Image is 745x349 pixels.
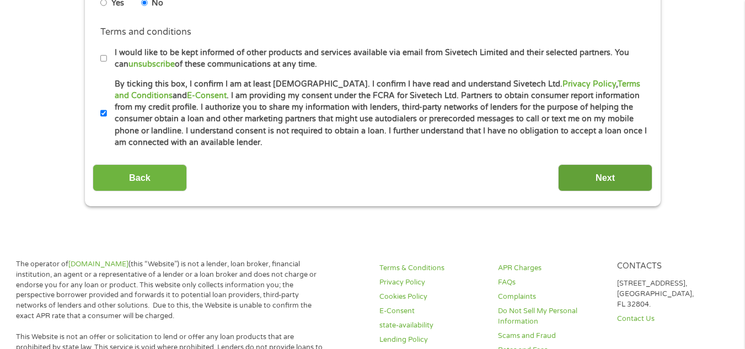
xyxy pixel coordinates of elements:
p: [STREET_ADDRESS], [GEOGRAPHIC_DATA], FL 32804. [617,278,722,310]
a: Complaints [498,292,603,302]
label: By ticking this box, I confirm I am at least [DEMOGRAPHIC_DATA]. I confirm I have read and unders... [107,78,648,149]
a: E-Consent [379,306,485,316]
h4: Contacts [617,261,722,272]
a: unsubscribe [128,60,175,69]
a: Lending Policy [379,335,485,345]
label: I would like to be kept informed of other products and services available via email from Sivetech... [107,47,648,71]
a: Scams and Fraud [498,331,603,341]
input: Back [93,164,187,191]
a: FAQs [498,277,603,288]
a: Do Not Sell My Personal Information [498,306,603,327]
a: Cookies Policy [379,292,485,302]
label: Terms and conditions [100,26,191,38]
input: Next [558,164,652,191]
a: Terms & Conditions [379,263,485,273]
a: APR Charges [498,263,603,273]
a: E-Consent [187,91,227,100]
a: [DOMAIN_NAME] [68,260,128,269]
a: Privacy Policy [379,277,485,288]
a: Privacy Policy [562,79,616,89]
a: state-availability [379,320,485,331]
a: Contact Us [617,314,722,324]
a: Terms and Conditions [115,79,640,100]
p: The operator of (this “Website”) is not a lender, loan broker, financial institution, an agent or... [16,259,323,321]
